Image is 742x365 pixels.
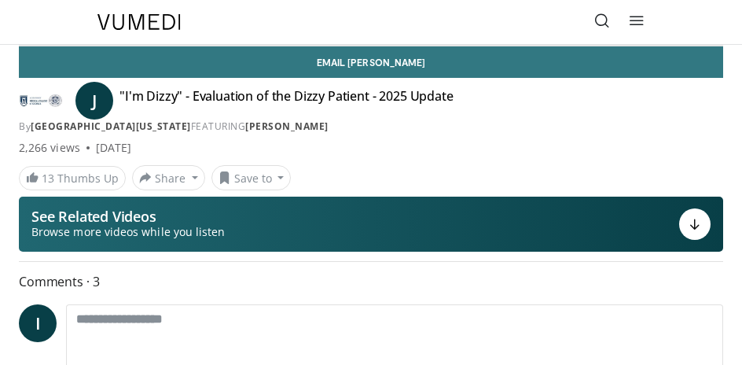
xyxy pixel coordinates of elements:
[211,165,292,190] button: Save to
[31,208,225,224] p: See Related Videos
[19,166,126,190] a: 13 Thumbs Up
[19,46,723,78] a: Email [PERSON_NAME]
[119,88,454,113] h4: "I'm Dizzy" - Evaluation of the Dizzy Patient - 2025 Update
[19,140,80,156] span: 2,266 views
[97,14,181,30] img: VuMedi Logo
[19,271,723,292] span: Comments 3
[19,88,63,113] img: Medical College of Georgia - Augusta University
[31,120,191,133] a: [GEOGRAPHIC_DATA][US_STATE]
[19,120,723,134] div: By FEATURING
[31,224,225,240] span: Browse more videos while you listen
[75,82,113,120] a: J
[19,197,723,252] button: See Related Videos Browse more videos while you listen
[245,120,329,133] a: [PERSON_NAME]
[96,140,131,156] div: [DATE]
[132,165,205,190] button: Share
[42,171,54,186] span: 13
[19,304,57,342] a: I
